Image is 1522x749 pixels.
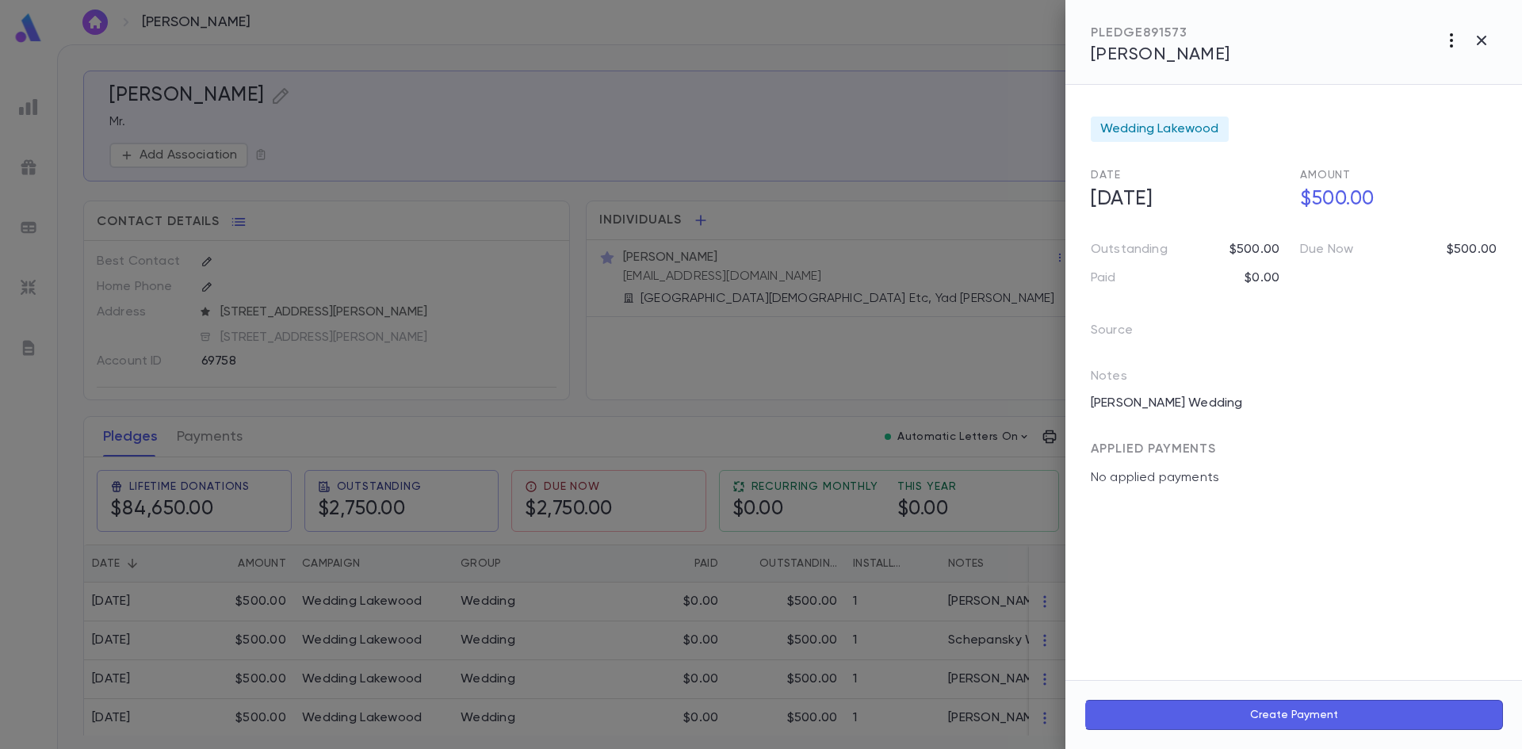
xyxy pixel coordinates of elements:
[1245,270,1279,286] p: $0.00
[1081,391,1497,416] div: [PERSON_NAME] Wedding
[1091,242,1168,258] p: Outstanding
[1091,270,1116,286] p: Paid
[1091,369,1127,391] p: Notes
[1091,443,1216,456] span: APPLIED PAYMENTS
[1229,242,1279,258] p: $500.00
[1081,183,1287,216] h5: [DATE]
[1100,121,1219,137] span: Wedding Lakewood
[1291,183,1497,216] h5: $500.00
[1091,470,1497,486] p: No applied payments
[1091,170,1120,181] span: Date
[1091,117,1229,142] div: Wedding Lakewood
[1300,242,1353,258] p: Due Now
[1091,25,1230,41] div: PLEDGE 891573
[1300,170,1351,181] span: Amount
[1084,700,1503,730] button: Create Payment
[1091,46,1230,63] span: [PERSON_NAME]
[1091,318,1158,350] p: Source
[1447,242,1497,258] p: $500.00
